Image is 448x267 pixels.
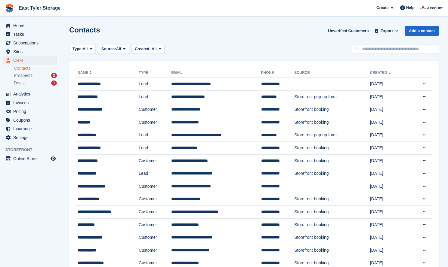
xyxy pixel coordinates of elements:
th: Email [171,68,261,78]
a: menu [3,90,57,98]
td: [DATE] [370,180,409,193]
td: Customer [139,231,171,244]
td: Lead [139,90,171,103]
td: Storefront booking [294,103,370,116]
td: Customer [139,154,171,167]
td: [DATE] [370,142,409,155]
a: Preview store [50,155,57,162]
td: [DATE] [370,167,409,180]
span: Invoices [13,99,49,107]
a: menu [3,21,57,30]
td: Storefront booking [294,244,370,257]
span: Home [13,21,49,30]
td: Customer [139,244,171,257]
span: Subscriptions [13,39,49,47]
td: Lead [139,129,171,142]
td: Storefront booking [294,116,370,129]
button: Export [373,26,400,36]
td: Storefront booking [294,167,370,180]
a: Add a contact [405,26,439,36]
a: menu [3,30,57,38]
a: East Tyler Storage [16,3,63,13]
a: Contacts [14,65,57,71]
td: Storefront pop-up form [294,129,370,142]
td: Storefront booking [294,193,370,206]
span: Pricing [13,107,49,116]
span: Coupons [13,116,49,124]
td: Customer [139,116,171,129]
td: Storefront booking [294,218,370,231]
span: Insurance [13,125,49,133]
td: [DATE] [370,231,409,244]
span: All [116,46,121,52]
button: Type: All [69,44,96,54]
td: Storefront booking [294,142,370,155]
td: Storefront booking [294,206,370,219]
a: menu [3,125,57,133]
img: stora-icon-8386f47178a22dfd0bd8f6a31ec36ba5ce8667c1dd55bd0f319d3a0aa187defe.svg [5,4,14,13]
a: menu [3,99,57,107]
span: Source: [101,46,116,52]
a: menu [3,47,57,56]
td: [DATE] [370,154,409,167]
span: Tasks [13,30,49,38]
span: Settings [13,133,49,142]
td: Customer [139,193,171,206]
span: Storefront [5,147,60,153]
td: [DATE] [370,90,409,103]
a: Deals 1 [14,80,57,86]
td: Lead [139,78,171,91]
img: East Tyler Storage [420,5,426,11]
a: menu [3,39,57,47]
span: Export [381,28,393,34]
td: Lead [139,142,171,155]
td: Customer [139,180,171,193]
td: Storefront booking [294,154,370,167]
td: [DATE] [370,129,409,142]
div: 2 [51,73,57,78]
td: [DATE] [370,78,409,91]
a: Unverified Customers [326,26,371,36]
span: Online Store [13,154,49,163]
span: CRM [13,56,49,65]
div: 1 [51,80,57,86]
td: Customer [139,206,171,219]
button: Source: All [98,44,129,54]
a: menu [3,133,57,142]
td: Customer [139,103,171,116]
a: menu [3,116,57,124]
span: Created: [135,47,151,51]
a: Prospects 2 [14,72,57,79]
a: menu [3,107,57,116]
span: Sites [13,47,49,56]
th: Source [294,68,370,78]
button: Created: All [131,44,165,54]
td: Customer [139,218,171,231]
span: Prospects [14,73,32,78]
span: Deals [14,80,25,86]
td: Storefront booking [294,231,370,244]
span: Help [406,5,415,11]
a: menu [3,154,57,163]
span: All [152,47,157,51]
span: Account [427,5,443,11]
span: All [83,46,88,52]
td: [DATE] [370,244,409,257]
th: Phone [261,68,295,78]
span: Create [376,5,388,11]
a: menu [3,56,57,65]
td: [DATE] [370,193,409,206]
td: Lead [139,167,171,180]
a: Created [370,71,392,75]
td: Storefront pop-up form [294,90,370,103]
span: Type: [73,46,83,52]
td: [DATE] [370,206,409,219]
td: [DATE] [370,116,409,129]
td: [DATE] [370,103,409,116]
h1: Contacts [69,26,100,34]
th: Type [139,68,171,78]
span: Analytics [13,90,49,98]
a: Name [78,71,93,75]
td: [DATE] [370,218,409,231]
